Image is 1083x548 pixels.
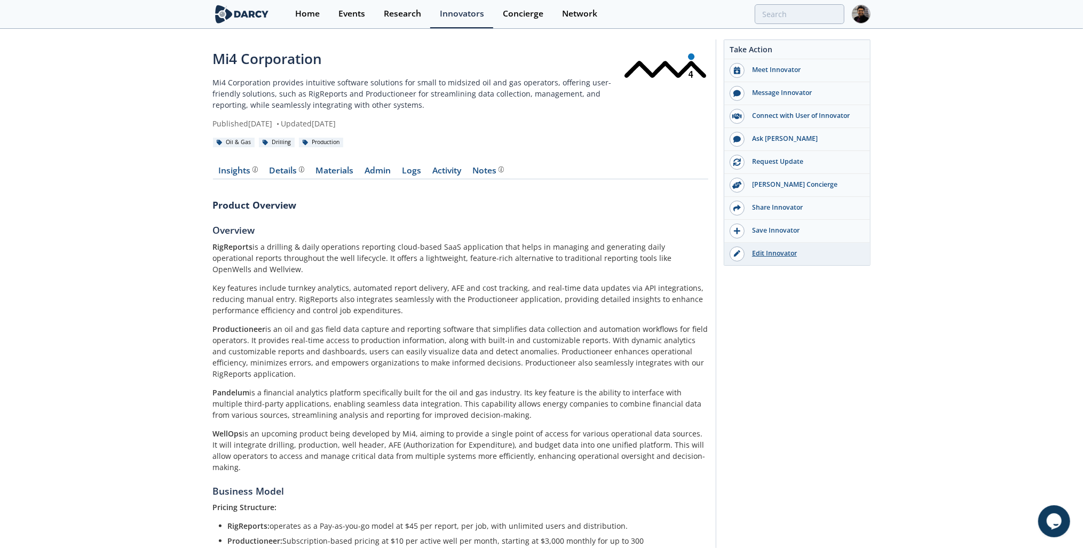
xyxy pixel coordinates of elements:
[724,220,870,243] button: Save Innovator
[213,5,271,23] img: logo-wide.svg
[384,10,421,18] div: Research
[745,65,864,75] div: Meet Innovator
[213,324,266,334] strong: Productioneer
[213,223,708,237] h5: Overview
[213,118,622,129] div: Published [DATE] Updated [DATE]
[724,44,870,59] div: Take Action
[269,166,304,175] div: Details
[213,198,708,212] h3: Product Overview
[745,226,864,235] div: Save Innovator
[252,166,258,172] img: information.svg
[228,520,701,531] li: operates as a Pay-as-you-go model at $45 per report, per job, with unlimited users and distribution.
[213,242,253,252] strong: RigReports
[213,323,708,379] p: is an oil and gas field data capture and reporting software that simplifies data collection and a...
[259,138,295,147] div: Drilling
[852,5,871,23] img: Profile
[213,166,264,179] a: Insights
[213,282,708,316] p: Key features include turnkey analytics, automated report delivery, AFE and cost tracking, and rea...
[427,166,467,179] a: Activity
[213,428,243,439] strong: WellOps
[213,77,622,110] p: Mi4 Corporation provides intuitive software solutions for small to midsized oil and gas operators...
[503,10,543,18] div: Concierge
[338,10,365,18] div: Events
[745,88,864,98] div: Message Innovator
[745,157,864,166] div: Request Update
[745,180,864,189] div: [PERSON_NAME] Concierge
[745,203,864,212] div: Share Innovator
[213,502,277,512] strong: Pricing Structure:
[295,10,320,18] div: Home
[213,387,708,420] p: is a financial analytics platform specifically built for the oil and gas industry. Its key featur...
[264,166,310,179] a: Details
[562,10,597,18] div: Network
[440,10,484,18] div: Innovators
[472,166,504,175] div: Notes
[218,166,258,175] div: Insights
[310,166,359,179] a: Materials
[213,241,708,275] p: is a drilling & daily operations reporting cloud-based SaaS application that helps in managing an...
[397,166,427,179] a: Logs
[745,134,864,144] div: Ask [PERSON_NAME]
[213,428,708,473] p: is an upcoming product being developed by Mi4, aiming to provide a single point of access for var...
[213,49,622,69] div: Mi4 Corporation
[213,387,250,398] strong: Pandelum
[1038,505,1072,537] iframe: chat widget
[745,111,864,121] div: Connect with User of Innovator
[499,166,504,172] img: information.svg
[724,243,870,265] a: Edit Innovator
[745,249,864,258] div: Edit Innovator
[299,166,305,172] img: information.svg
[275,118,281,129] span: •
[299,138,344,147] div: Production
[213,484,708,498] h5: Business Model
[359,166,397,179] a: Admin
[213,138,255,147] div: Oil & Gas
[467,166,510,179] a: Notes
[228,521,270,531] strong: RigReports:
[228,536,283,546] strong: Productioneer:
[755,4,844,24] input: Advanced Search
